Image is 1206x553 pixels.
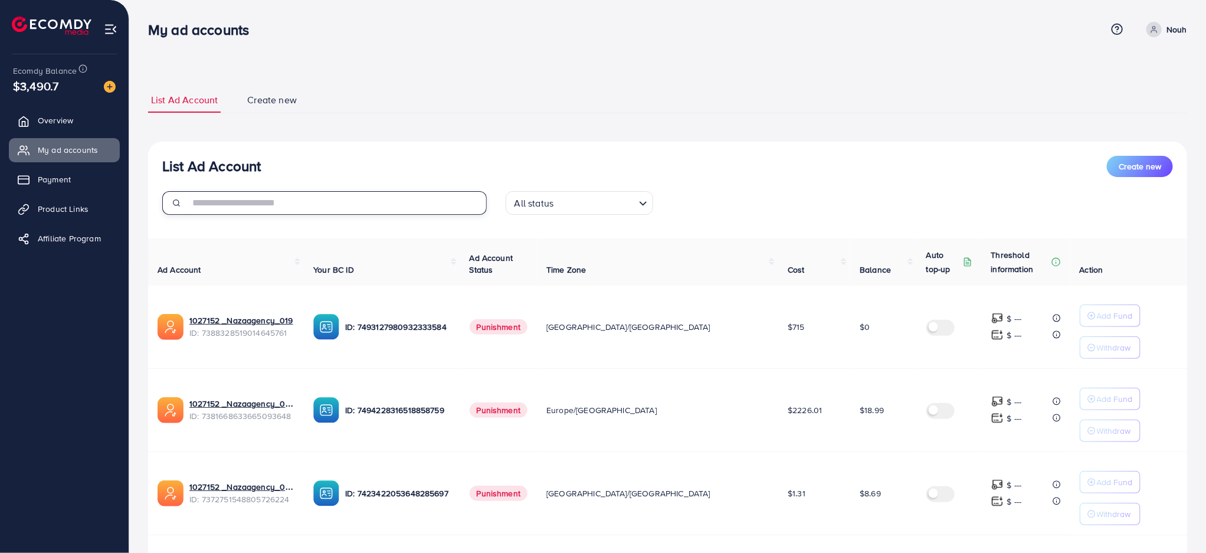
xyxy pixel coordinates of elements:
[38,174,71,185] span: Payment
[860,404,884,416] span: $18.99
[1119,161,1161,172] span: Create new
[1166,22,1187,37] p: Nouh
[313,397,339,423] img: ic-ba-acc.ded83a64.svg
[1007,312,1022,326] p: $ ---
[1107,156,1173,177] button: Create new
[345,486,450,500] p: ID: 7423422053648285697
[345,403,450,417] p: ID: 7494228316518858759
[926,248,961,276] p: Auto top-up
[104,81,116,93] img: image
[546,264,586,276] span: Time Zone
[38,114,73,126] span: Overview
[158,397,183,423] img: ic-ads-acc.e4c84228.svg
[860,487,881,499] span: $8.69
[470,486,528,501] span: Punishment
[151,93,218,107] span: List Ad Account
[1007,411,1022,426] p: $ ---
[1007,478,1022,492] p: $ ---
[546,404,657,416] span: Europe/[GEOGRAPHIC_DATA]
[788,264,805,276] span: Cost
[1007,395,1022,409] p: $ ---
[1007,495,1022,509] p: $ ---
[1097,392,1133,406] p: Add Fund
[1097,507,1131,521] p: Withdraw
[506,191,653,215] div: Search for option
[991,312,1004,325] img: top-up amount
[860,264,891,276] span: Balance
[991,479,1004,491] img: top-up amount
[1080,305,1141,327] button: Add Fund
[788,321,805,333] span: $715
[313,264,354,276] span: Your BC ID
[1156,500,1197,544] iframe: Chat
[1007,328,1022,342] p: $ ---
[12,17,91,35] img: logo
[9,227,120,250] a: Affiliate Program
[557,192,634,212] input: Search for option
[189,315,294,339] div: <span class='underline'>1027152 _Nazaagency_019</span></br>7388328519014645761
[162,158,261,175] h3: List Ad Account
[546,487,710,499] span: [GEOGRAPHIC_DATA]/[GEOGRAPHIC_DATA]
[991,412,1004,424] img: top-up amount
[991,329,1004,341] img: top-up amount
[470,319,528,335] span: Punishment
[991,248,1049,276] p: Threshold information
[1097,424,1131,438] p: Withdraw
[788,487,805,499] span: $1.31
[470,252,513,276] span: Ad Account Status
[1097,475,1133,489] p: Add Fund
[1080,471,1141,493] button: Add Fund
[38,203,89,215] span: Product Links
[1097,309,1133,323] p: Add Fund
[9,109,120,132] a: Overview
[148,21,258,38] h3: My ad accounts
[189,398,294,410] a: 1027152 _Nazaagency_023
[1080,503,1141,525] button: Withdraw
[104,22,117,36] img: menu
[9,197,120,221] a: Product Links
[1080,264,1103,276] span: Action
[189,410,294,422] span: ID: 7381668633665093648
[189,315,293,326] a: 1027152 _Nazaagency_019
[991,395,1004,408] img: top-up amount
[189,327,294,339] span: ID: 7388328519014645761
[1142,22,1187,37] a: Nouh
[9,138,120,162] a: My ad accounts
[345,320,450,334] p: ID: 7493127980932333584
[189,398,294,422] div: <span class='underline'>1027152 _Nazaagency_023</span></br>7381668633665093648
[470,403,528,418] span: Punishment
[860,321,870,333] span: $0
[13,65,77,77] span: Ecomdy Balance
[546,321,710,333] span: [GEOGRAPHIC_DATA]/[GEOGRAPHIC_DATA]
[247,93,297,107] span: Create new
[788,404,822,416] span: $2226.01
[1097,341,1131,355] p: Withdraw
[9,168,120,191] a: Payment
[38,144,98,156] span: My ad accounts
[1080,420,1141,442] button: Withdraw
[158,264,201,276] span: Ad Account
[1080,388,1141,410] button: Add Fund
[13,77,58,94] span: $3,490.7
[158,314,183,340] img: ic-ads-acc.e4c84228.svg
[313,480,339,506] img: ic-ba-acc.ded83a64.svg
[158,480,183,506] img: ic-ads-acc.e4c84228.svg
[313,314,339,340] img: ic-ba-acc.ded83a64.svg
[189,493,294,505] span: ID: 7372751548805726224
[38,233,101,244] span: Affiliate Program
[189,481,294,505] div: <span class='underline'>1027152 _Nazaagency_007</span></br>7372751548805726224
[1080,336,1141,359] button: Withdraw
[189,481,294,493] a: 1027152 _Nazaagency_007
[991,495,1004,508] img: top-up amount
[512,195,556,212] span: All status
